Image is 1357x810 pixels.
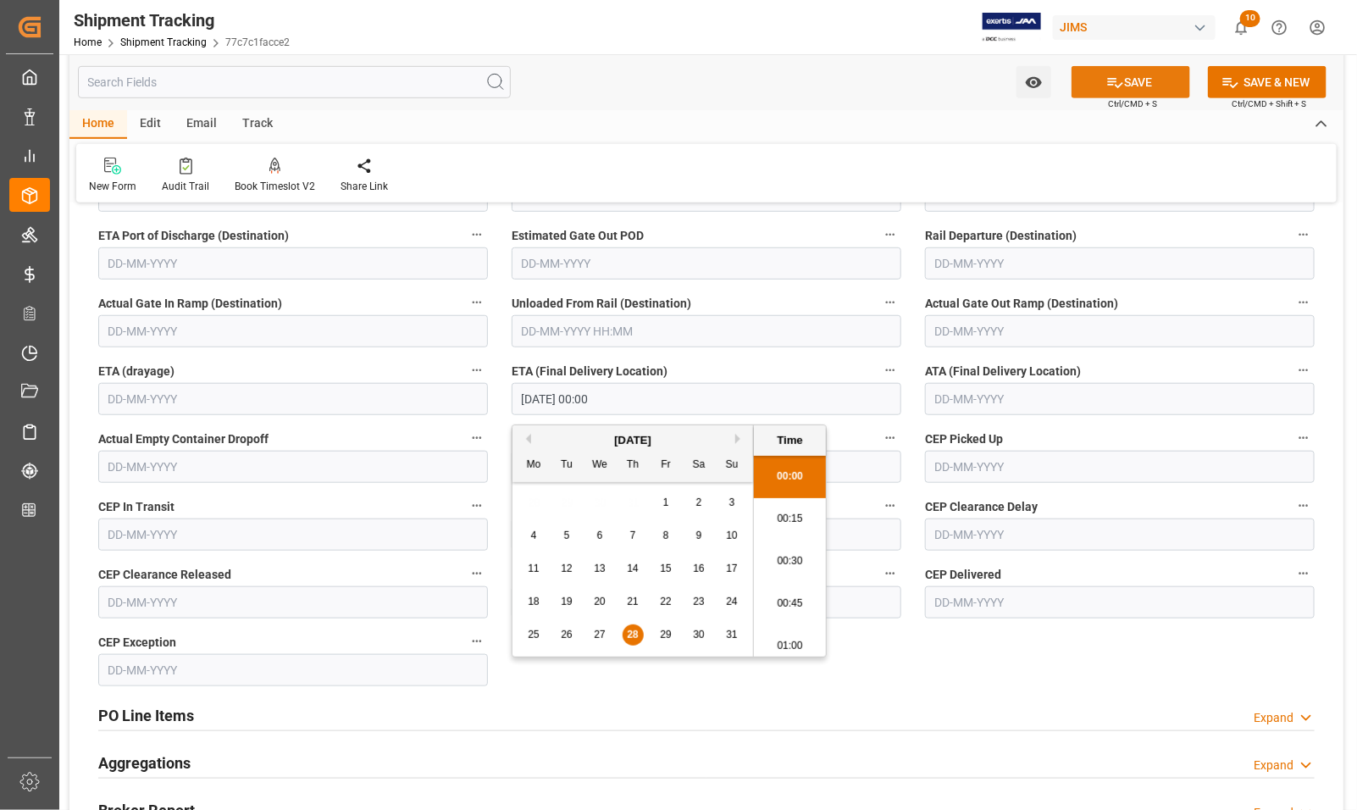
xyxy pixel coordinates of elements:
[557,525,578,546] div: Choose Tuesday, August 5th, 2025
[925,451,1315,483] input: DD-MM-YYYY
[235,179,315,194] div: Book Timeslot V2
[754,498,826,541] li: 00:15
[754,456,826,498] li: 00:00
[689,591,710,613] div: Choose Saturday, August 23rd, 2025
[466,630,488,652] button: CEP Exception
[98,227,289,245] span: ETA Port of Discharge (Destination)
[1293,359,1315,381] button: ATA (Final Delivery Location)
[656,558,677,580] div: Choose Friday, August 15th, 2025
[696,530,702,541] span: 9
[561,629,572,641] span: 26
[1254,709,1293,727] div: Expand
[1108,97,1157,110] span: Ctrl/CMD + S
[69,110,127,139] div: Home
[557,455,578,476] div: Tu
[521,434,531,444] button: Previous Month
[590,591,611,613] div: Choose Wednesday, August 20th, 2025
[98,451,488,483] input: DD-MM-YYYY
[512,315,901,347] input: DD-MM-YYYY HH:MM
[735,434,745,444] button: Next Month
[925,383,1315,415] input: DD-MM-YYYY
[98,752,191,774] h2: Aggregations
[722,591,743,613] div: Choose Sunday, August 24th, 2025
[983,13,1041,42] img: Exertis%20JAM%20-%20Email%20Logo.jpg_1722504956.jpg
[162,179,209,194] div: Audit Trail
[689,525,710,546] div: Choose Saturday, August 9th, 2025
[1254,757,1293,774] div: Expand
[656,525,677,546] div: Choose Friday, August 8th, 2025
[590,525,611,546] div: Choose Wednesday, August 6th, 2025
[466,359,488,381] button: ETA (drayage)
[512,383,901,415] input: DD-MM-YYYY HH:MM
[925,363,1081,380] span: ATA (Final Delivery Location)
[98,634,176,652] span: CEP Exception
[594,596,605,607] span: 20
[630,530,636,541] span: 7
[1072,66,1190,98] button: SAVE
[523,624,545,646] div: Choose Monday, August 25th, 2025
[729,497,735,508] span: 3
[528,596,539,607] span: 18
[74,8,290,33] div: Shipment Tracking
[1293,495,1315,517] button: CEP Clearance Delay
[528,563,539,574] span: 11
[879,224,901,246] button: Estimated Gate Out POD
[758,432,822,449] div: Time
[1260,8,1299,47] button: Help Center
[925,227,1077,245] span: Rail Departure (Destination)
[693,563,704,574] span: 16
[656,624,677,646] div: Choose Friday, August 29th, 2025
[1240,10,1260,27] span: 10
[1208,66,1327,98] button: SAVE & NEW
[925,519,1315,551] input: DD-MM-YYYY
[925,586,1315,619] input: DD-MM-YYYY
[925,247,1315,280] input: DD-MM-YYYY
[523,558,545,580] div: Choose Monday, August 11th, 2025
[466,291,488,313] button: Actual Gate In Ramp (Destination)
[98,704,194,727] h2: PO Line Items
[656,492,677,513] div: Choose Friday, August 1st, 2025
[466,427,488,449] button: Actual Empty Container Dropoff
[754,625,826,668] li: 01:00
[98,363,174,380] span: ETA (drayage)
[512,295,691,313] span: Unloaded From Rail (Destination)
[120,36,207,48] a: Shipment Tracking
[689,455,710,476] div: Sa
[98,315,488,347] input: DD-MM-YYYY
[528,629,539,641] span: 25
[1232,97,1306,110] span: Ctrl/CMD + Shift + S
[925,498,1038,516] span: CEP Clearance Delay
[512,247,901,280] input: DD-MM-YYYY
[1293,427,1315,449] button: CEP Picked Up
[623,525,644,546] div: Choose Thursday, August 7th, 2025
[660,596,671,607] span: 22
[98,586,488,619] input: DD-MM-YYYY
[925,566,1001,584] span: CEP Delivered
[518,486,749,652] div: month 2025-08
[523,525,545,546] div: Choose Monday, August 4th, 2025
[531,530,537,541] span: 4
[663,530,669,541] span: 8
[660,629,671,641] span: 29
[98,295,282,313] span: Actual Gate In Ramp (Destination)
[523,455,545,476] div: Mo
[627,563,638,574] span: 14
[623,624,644,646] div: Choose Thursday, August 28th, 2025
[1053,11,1222,43] button: JIMS
[594,629,605,641] span: 27
[561,596,572,607] span: 19
[230,110,285,139] div: Track
[925,295,1118,313] span: Actual Gate Out Ramp (Destination)
[722,525,743,546] div: Choose Sunday, August 10th, 2025
[557,591,578,613] div: Choose Tuesday, August 19th, 2025
[722,624,743,646] div: Choose Sunday, August 31st, 2025
[523,591,545,613] div: Choose Monday, August 18th, 2025
[74,36,102,48] a: Home
[557,558,578,580] div: Choose Tuesday, August 12th, 2025
[722,558,743,580] div: Choose Sunday, August 17th, 2025
[557,624,578,646] div: Choose Tuesday, August 26th, 2025
[925,315,1315,347] input: DD-MM-YYYY
[754,541,826,583] li: 00:30
[174,110,230,139] div: Email
[89,179,136,194] div: New Form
